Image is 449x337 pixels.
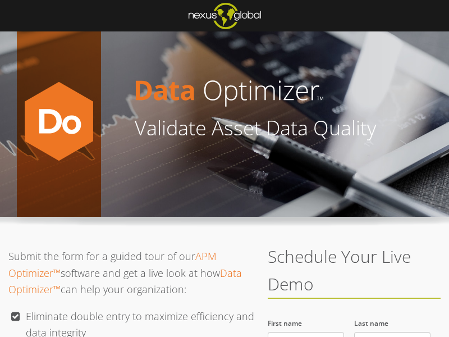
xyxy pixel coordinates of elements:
[17,74,101,276] img: Do
[8,249,217,280] a: APM Optimizer™
[268,318,302,328] span: First name
[268,245,411,295] span: Schedule Your Live Demo
[354,318,388,328] span: Last name
[8,248,255,298] p: Submit the form for a guided tour of our software and get a live look at how can help your organi...
[189,3,261,29] img: ng-logo-hubspot-blog-01
[101,63,441,118] img: DataOpthorizontal-no-icon
[101,118,385,138] h1: Validate Asset Data Quality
